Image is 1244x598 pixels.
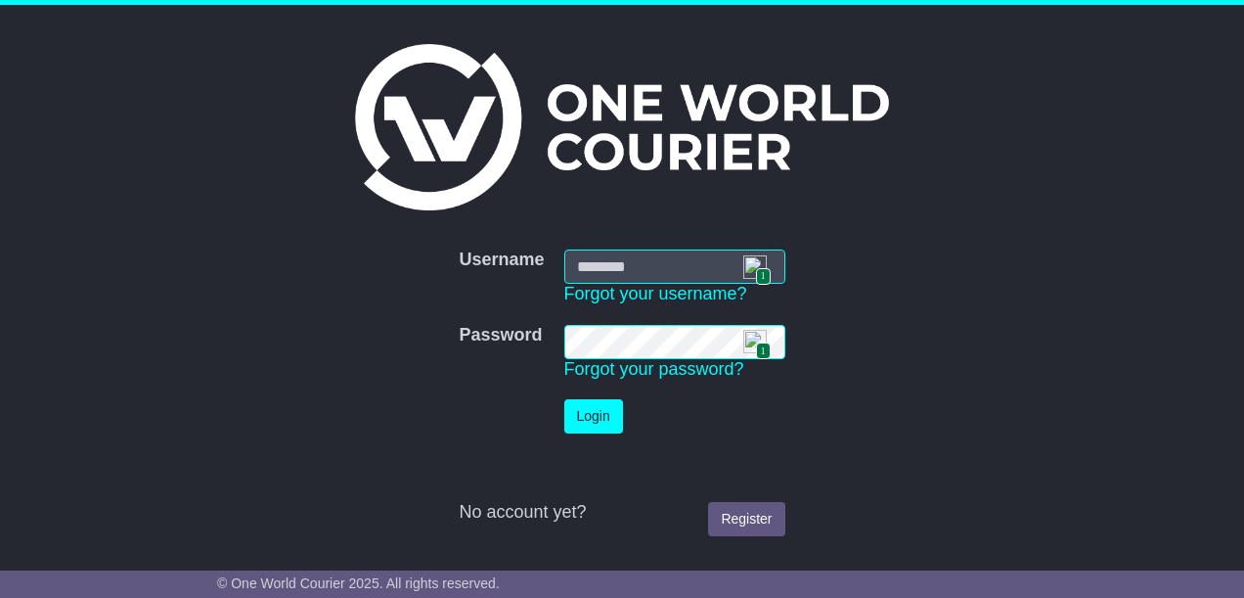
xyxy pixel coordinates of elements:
label: Username [459,250,544,271]
a: Forgot your password? [564,359,744,379]
span: 1 [756,268,771,285]
span: 1 [756,343,771,359]
label: Password [459,325,542,346]
img: One World [355,44,889,210]
a: Forgot your username? [564,284,747,303]
button: Login [564,399,623,434]
span: © One World Courier 2025. All rights reserved. [217,575,500,591]
img: npw-badge-icon.svg [743,255,767,279]
div: No account yet? [459,502,784,524]
a: Register [708,502,784,536]
img: npw-badge-icon.svg [743,330,767,353]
